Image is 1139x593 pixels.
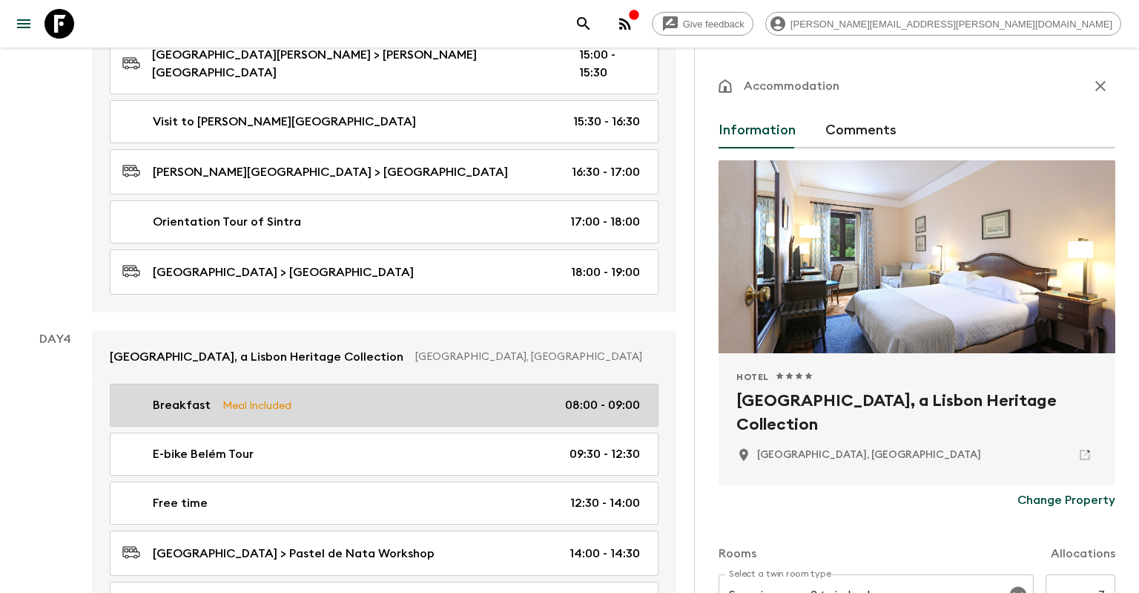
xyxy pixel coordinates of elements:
[570,213,640,231] p: 17:00 - 18:00
[110,200,658,243] a: Orientation Tour of Sintra17:00 - 18:00
[736,371,769,383] span: Hotel
[110,100,658,143] a: Visit to [PERSON_NAME][GEOGRAPHIC_DATA]15:30 - 16:30
[569,445,640,463] p: 09:30 - 12:30
[765,12,1121,36] div: [PERSON_NAME][EMAIL_ADDRESS][PERSON_NAME][DOMAIN_NAME]
[153,445,254,463] p: E-bike Belém Tour
[782,19,1120,30] span: [PERSON_NAME][EMAIL_ADDRESS][PERSON_NAME][DOMAIN_NAME]
[565,396,640,414] p: 08:00 - 09:00
[719,160,1115,353] div: Photo of Hotel Lisboa Plaza, a Lisbon Heritage Collection
[825,113,897,148] button: Comments
[152,46,555,82] p: [GEOGRAPHIC_DATA][PERSON_NAME] > [PERSON_NAME][GEOGRAPHIC_DATA]
[110,249,658,295] a: [GEOGRAPHIC_DATA] > [GEOGRAPHIC_DATA]18:00 - 19:00
[153,396,211,414] p: Breakfast
[719,545,756,563] p: Rooms
[1017,485,1115,515] button: Change Property
[652,12,753,36] a: Give feedback
[569,545,640,563] p: 14:00 - 14:30
[675,19,753,30] span: Give feedback
[222,397,291,413] p: Meal Included
[110,33,658,94] a: [GEOGRAPHIC_DATA][PERSON_NAME] > [PERSON_NAME][GEOGRAPHIC_DATA]15:00 - 15:30
[579,46,640,82] p: 15:00 - 15:30
[744,77,839,95] p: Accommodation
[110,482,658,525] a: Free time12:30 - 14:00
[571,263,640,281] p: 18:00 - 19:00
[719,113,796,148] button: Information
[570,494,640,512] p: 12:30 - 14:00
[736,389,1097,436] h2: [GEOGRAPHIC_DATA], a Lisbon Heritage Collection
[1017,491,1115,509] p: Change Property
[153,213,301,231] p: Orientation Tour of Sintra
[153,545,435,563] p: [GEOGRAPHIC_DATA] > Pastel de Nata Workshop
[110,348,403,366] p: [GEOGRAPHIC_DATA], a Lisbon Heritage Collection
[569,9,598,39] button: search adventures
[573,113,640,131] p: 15:30 - 16:30
[153,494,208,512] p: Free time
[18,330,92,348] p: Day 4
[110,433,658,476] a: E-bike Belém Tour09:30 - 12:30
[153,263,414,281] p: [GEOGRAPHIC_DATA] > [GEOGRAPHIC_DATA]
[9,9,39,39] button: menu
[153,163,508,181] p: [PERSON_NAME][GEOGRAPHIC_DATA] > [GEOGRAPHIC_DATA]
[110,149,658,194] a: [PERSON_NAME][GEOGRAPHIC_DATA] > [GEOGRAPHIC_DATA]16:30 - 17:00
[153,113,416,131] p: Visit to [PERSON_NAME][GEOGRAPHIC_DATA]
[415,350,647,364] p: [GEOGRAPHIC_DATA], [GEOGRAPHIC_DATA]
[92,330,676,384] a: [GEOGRAPHIC_DATA], a Lisbon Heritage Collection[GEOGRAPHIC_DATA], [GEOGRAPHIC_DATA]
[110,531,658,576] a: [GEOGRAPHIC_DATA] > Pastel de Nata Workshop14:00 - 14:30
[572,163,640,181] p: 16:30 - 17:00
[757,448,981,462] p: Lisbon, Portugal
[729,568,831,580] label: Select a twin room type
[110,384,658,427] a: BreakfastMeal Included08:00 - 09:00
[1051,545,1115,563] p: Allocations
